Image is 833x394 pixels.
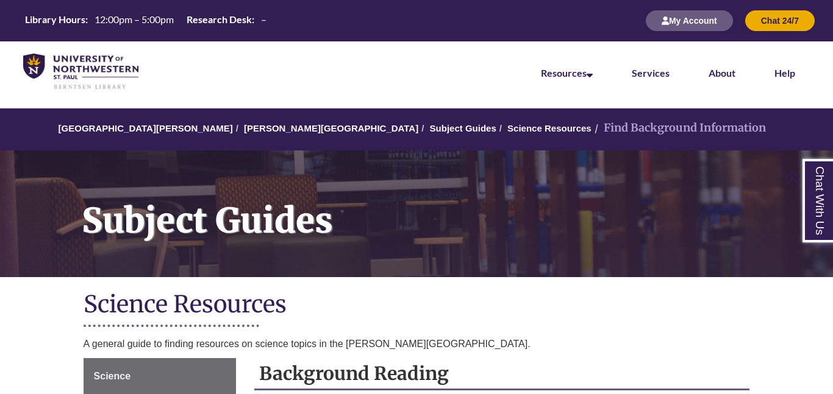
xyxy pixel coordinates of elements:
[20,13,271,29] a: Hours Today
[261,13,266,25] span: –
[507,123,592,133] a: Science Resources
[592,119,766,137] li: Find Background Information
[646,15,733,26] a: My Account
[95,13,174,25] span: 12:00pm – 5:00pm
[430,123,496,133] a: Subject Guides
[632,67,670,79] a: Services
[646,10,733,31] button: My Account
[59,123,233,133] a: [GEOGRAPHIC_DATA][PERSON_NAME]
[745,10,815,31] button: Chat 24/7
[23,54,138,90] img: UNWSP Library Logo
[784,169,830,186] a: Back to Top
[745,15,815,26] a: Chat 24/7
[20,13,271,28] table: Hours Today
[182,13,256,26] th: Research Desk:
[84,289,750,322] h1: Science Resources
[541,67,593,79] a: Resources
[254,358,749,390] h2: Background Reading
[68,150,833,261] h1: Subject Guides
[94,371,130,381] span: Science
[244,123,418,133] a: [PERSON_NAME][GEOGRAPHIC_DATA]
[84,339,531,349] span: A general guide to finding resources on science topics in the [PERSON_NAME][GEOGRAPHIC_DATA].
[774,67,795,79] a: Help
[20,13,90,26] th: Library Hours:
[709,67,735,79] a: About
